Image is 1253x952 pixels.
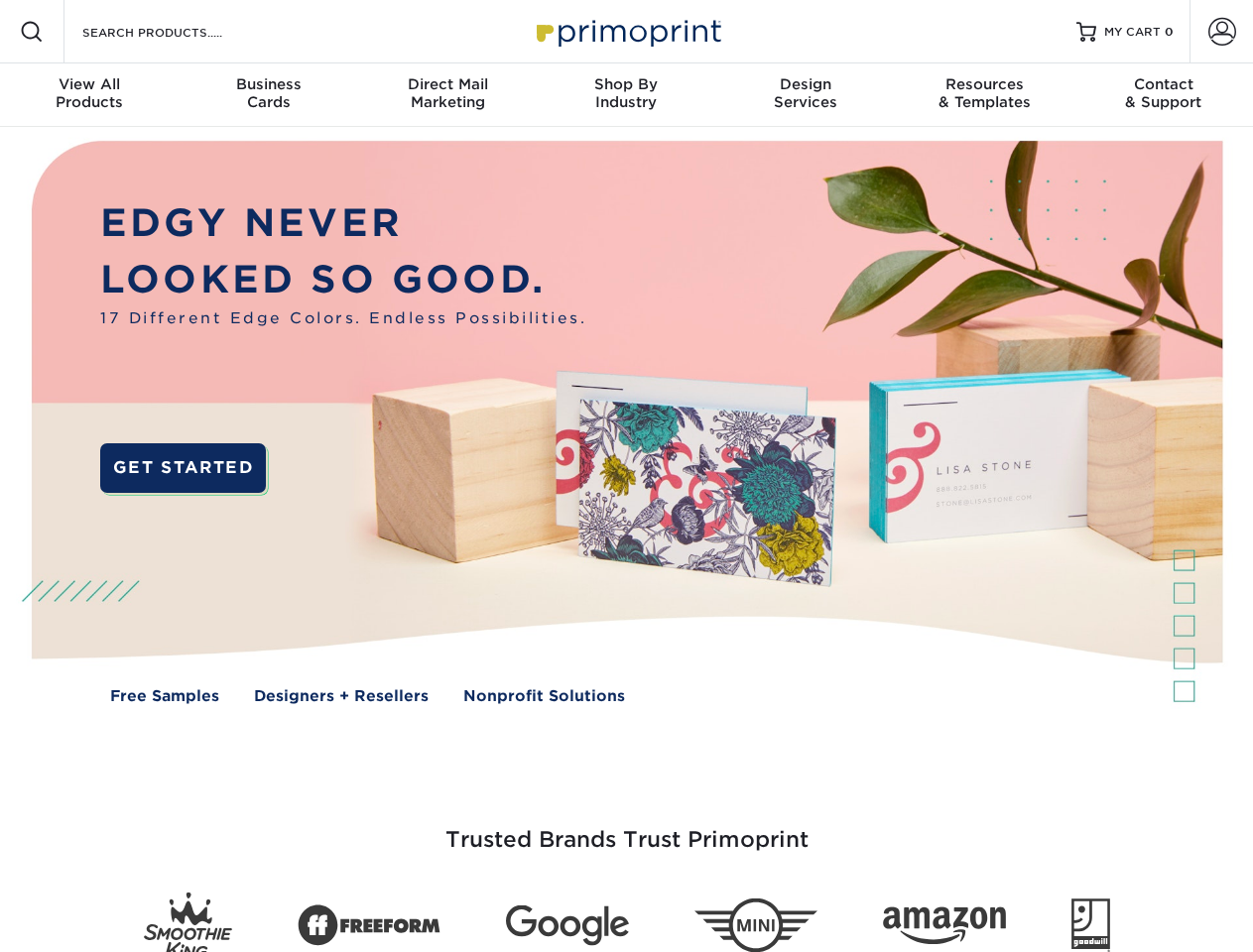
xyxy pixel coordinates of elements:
span: 0 [1165,25,1174,39]
span: Contact [1074,75,1253,93]
h3: Trusted Brands Trust Primoprint [47,779,1207,877]
input: SEARCH PRODUCTS..... [80,20,274,44]
div: & Support [1074,75,1253,111]
span: Resources [895,75,1073,93]
span: Design [716,75,895,93]
p: EDGY NEVER [100,195,586,252]
span: Shop By [537,75,715,93]
div: Industry [537,75,715,111]
div: Cards [179,75,357,111]
a: Contact& Support [1074,63,1253,127]
img: Primoprint [528,10,726,53]
p: LOOKED SO GOOD. [100,252,586,308]
img: Goodwill [1071,898,1110,952]
a: Nonprofit Solutions [463,685,625,708]
a: BusinessCards [179,63,357,127]
a: Free Samples [110,685,219,708]
div: Services [716,75,895,111]
a: Direct MailMarketing [358,63,537,127]
img: Amazon [883,907,1006,945]
a: Designers + Resellers [254,685,429,708]
span: 17 Different Edge Colors. Endless Possibilities. [100,307,586,330]
a: Resources& Templates [895,63,1073,127]
a: DesignServices [716,63,895,127]
div: Marketing [358,75,537,111]
a: Shop ByIndustry [537,63,715,127]
span: Business [179,75,357,93]
span: MY CART [1104,24,1161,41]
div: & Templates [895,75,1073,111]
span: Direct Mail [358,75,537,93]
a: GET STARTED [100,443,266,493]
img: Google [506,905,629,946]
